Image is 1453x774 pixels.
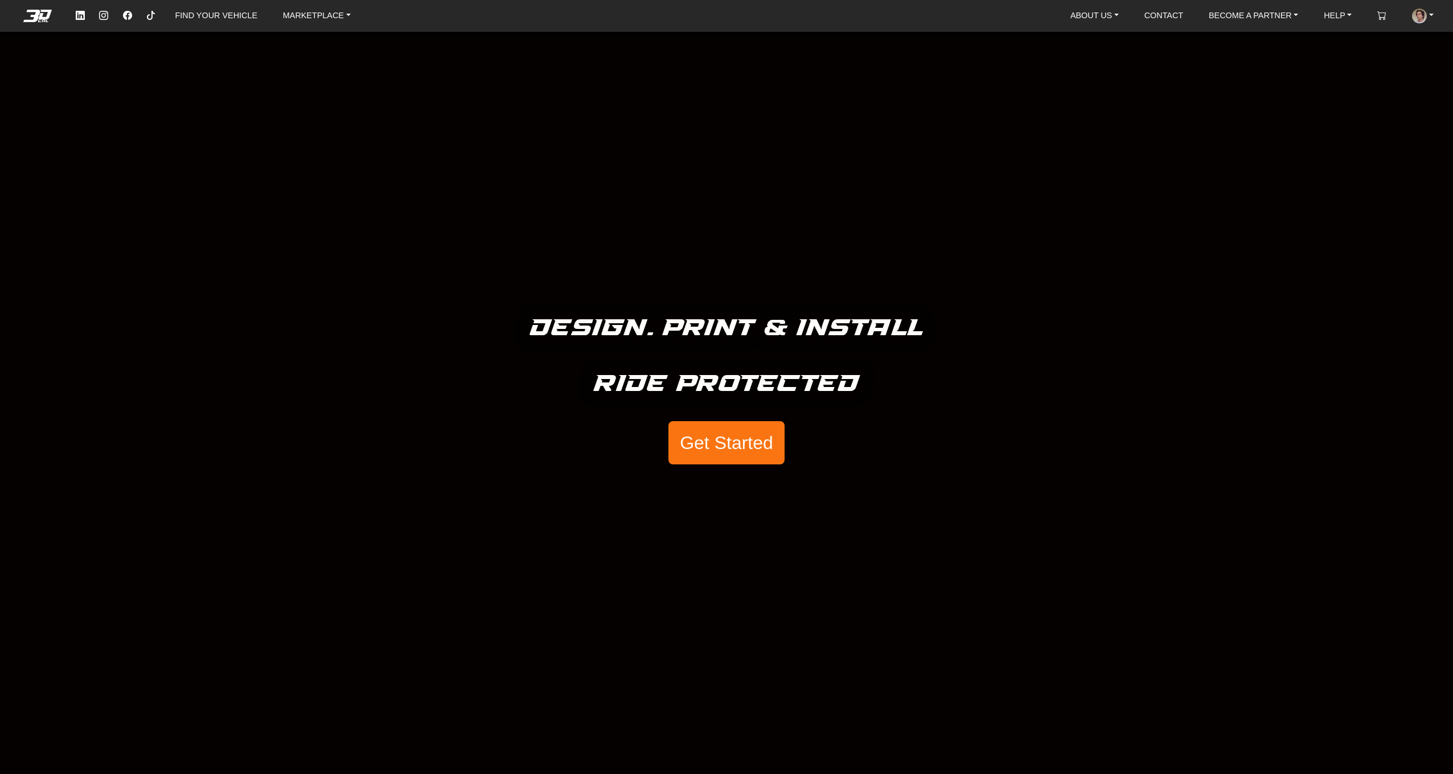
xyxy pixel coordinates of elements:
a: HELP [1319,6,1356,26]
h5: Ride Protected [594,365,860,403]
a: MARKETPLACE [278,6,355,26]
a: BECOME A PARTNER [1204,6,1303,26]
a: ABOUT US [1066,6,1123,26]
button: Get Started [668,421,785,464]
a: CONTACT [1140,6,1188,26]
a: FIND YOUR VEHICLE [171,6,262,26]
h5: Design. Print & Install [530,310,923,347]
